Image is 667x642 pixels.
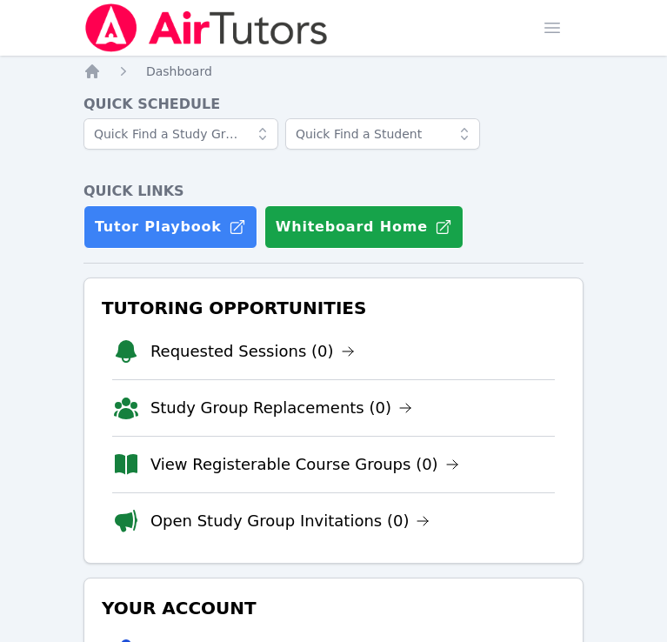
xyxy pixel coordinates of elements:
[146,63,212,80] a: Dashboard
[98,592,569,624] h3: Your Account
[83,3,330,52] img: Air Tutors
[83,63,584,80] nav: Breadcrumb
[83,205,257,249] a: Tutor Playbook
[83,118,278,150] input: Quick Find a Study Group
[146,64,212,78] span: Dashboard
[150,452,459,477] a: View Registerable Course Groups (0)
[264,205,464,249] button: Whiteboard Home
[150,396,412,420] a: Study Group Replacements (0)
[98,292,569,324] h3: Tutoring Opportunities
[150,509,430,533] a: Open Study Group Invitations (0)
[285,118,480,150] input: Quick Find a Student
[83,181,584,202] h4: Quick Links
[150,339,355,364] a: Requested Sessions (0)
[83,94,584,115] h4: Quick Schedule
